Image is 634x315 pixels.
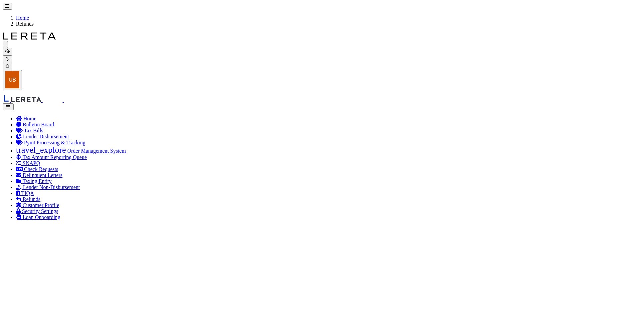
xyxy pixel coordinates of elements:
[16,214,60,220] a: Loan Onboarding
[23,178,52,184] span: Taxing Entity
[24,166,58,172] span: Check Requests
[16,160,40,166] a: SNAPQ
[23,122,54,127] span: Bulletin Board
[23,172,63,178] span: Delinquent Letters
[57,32,110,40] img: logo-light.svg
[23,116,36,121] span: Home
[16,146,66,154] i: travel_explore
[5,71,19,88] img: svg+xml;base64,PHN2ZyB4bWxucz0iaHR0cDovL3d3dy53My5vcmcvMjAwMC9zdmciIHBvaW50ZXItZXZlbnRzPSJub25lIi...
[16,21,631,27] li: Refunds
[3,32,56,40] img: logo-dark.svg
[23,214,60,220] span: Loan Onboarding
[16,202,59,208] a: Customer Profile
[16,148,126,154] a: travel_explore Order Management System
[16,154,87,160] a: Tax Amount Reporting Queue
[23,184,80,190] span: Lender Non-Disbursement
[16,196,40,202] a: Refunds
[23,134,69,139] span: Lender Disbursement
[23,196,40,202] span: Refunds
[16,122,54,127] a: Bulletin Board
[16,172,63,178] a: Delinquent Letters
[23,154,87,160] span: Tax Amount Reporting Queue
[16,184,80,190] a: Lender Non-Disbursement
[16,190,34,196] a: TIQA
[22,208,58,214] span: Security Settings
[21,190,34,196] span: TIQA
[16,116,36,121] a: Home
[24,140,85,145] span: Pymt Processing & Tracking
[16,178,52,184] a: Taxing Entity
[16,134,69,139] a: Lender Disbursement
[16,128,43,133] a: Tax Bills
[24,128,43,133] span: Tax Bills
[16,140,85,145] a: Pymt Processing & Tracking
[16,208,58,214] a: Security Settings
[67,148,126,154] span: Order Management System
[16,15,29,21] a: Home
[23,160,40,166] span: SNAPQ
[16,166,58,172] a: Check Requests
[23,202,59,208] span: Customer Profile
